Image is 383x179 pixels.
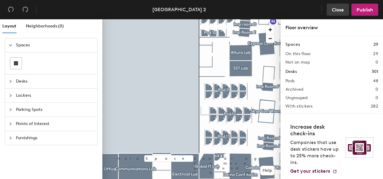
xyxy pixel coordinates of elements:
[351,4,378,16] button: Publish
[9,43,12,47] span: expanded
[9,122,12,126] span: collapsed
[373,41,378,48] h1: 29
[375,60,378,65] h2: 0
[285,112,378,141] p: All desks need to be in a pod before saving
[9,80,12,83] span: collapsed
[290,168,337,174] a: Get your stickers
[152,6,206,13] div: [GEOGRAPHIC_DATA] 2
[19,4,31,16] button: Redo (⌘ + ⇧ + Z)
[285,79,294,83] h2: Pods
[26,24,64,29] span: Neighborhoods (0)
[285,87,303,92] h2: Archived
[285,68,297,75] h1: Desks
[260,166,275,175] button: Help
[372,68,378,75] h1: 301
[9,136,12,140] span: collapsed
[371,104,378,109] h2: 282
[285,96,308,100] h2: Ungrouped
[285,52,311,56] h2: On this floor
[285,41,300,48] h1: Spaces
[9,94,12,97] span: collapsed
[16,89,94,102] span: Lockers
[16,117,94,131] span: Points of Interest
[373,79,378,83] h2: 48
[9,108,12,111] span: collapsed
[373,52,378,56] h2: 29
[285,104,313,109] h2: With stickers
[332,7,344,13] span: Close
[290,124,342,137] h4: Increase desk check-ins
[2,24,16,29] span: Layout
[16,131,94,145] span: Furnishings
[375,96,378,100] h2: 0
[285,24,378,31] div: Floor overview
[327,4,349,16] button: Close
[346,137,373,158] img: Sticker logo
[5,4,17,16] button: Undo (⌘ + Z)
[290,139,342,166] p: Companies that use desk stickers have up to 25% more check-ins.
[16,103,94,117] span: Parking Spots
[285,60,310,65] h2: Not on map
[16,38,94,52] span: Spaces
[375,87,378,92] h2: 0
[357,7,373,13] span: Publish
[16,74,94,88] span: Desks
[290,168,330,174] span: Get your stickers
